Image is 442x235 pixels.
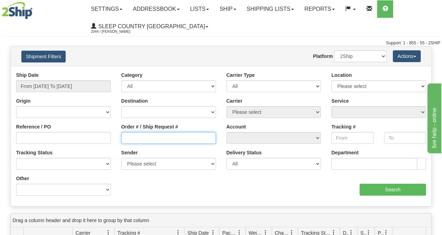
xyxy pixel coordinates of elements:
[121,72,143,79] label: Category
[331,132,373,144] input: From
[21,51,66,63] button: Shipment Filters
[384,132,426,144] input: To
[121,123,178,130] label: Order # / Ship Request #
[16,149,52,156] label: Tracking Status
[91,28,143,35] span: 2044 / [PERSON_NAME]
[313,53,333,60] label: Platform
[226,97,242,104] label: Carrier
[331,149,358,156] label: Department
[96,23,205,29] span: Sleep Country [GEOGRAPHIC_DATA]
[5,4,65,13] div: live help - online
[226,123,246,130] label: Account
[226,72,255,79] label: Carrier Type
[86,0,128,18] a: Settings
[16,72,39,79] label: Ship Date
[241,0,299,18] a: Shipping lists
[2,40,440,46] div: Support: 1 - 855 - 55 - 2SHIP
[86,18,213,35] a: Sleep Country [GEOGRAPHIC_DATA] 2044 / [PERSON_NAME]
[16,123,51,130] label: Reference / PO
[214,0,241,18] a: Ship
[331,97,349,104] label: Service
[185,0,214,18] a: Lists
[16,97,30,104] label: Origin
[331,123,355,130] label: Tracking #
[331,72,352,79] label: Location
[426,82,441,153] iframe: chat widget
[226,149,262,156] label: Delivery Status
[121,97,148,104] label: Destination
[393,50,421,62] button: Actions
[16,175,29,182] label: Other
[2,2,32,19] img: logo2044.jpg
[121,149,138,156] label: Sender
[11,214,431,227] div: grid grouping header
[128,0,185,18] a: Addressbook
[299,0,340,18] a: Reports
[360,184,426,196] input: Search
